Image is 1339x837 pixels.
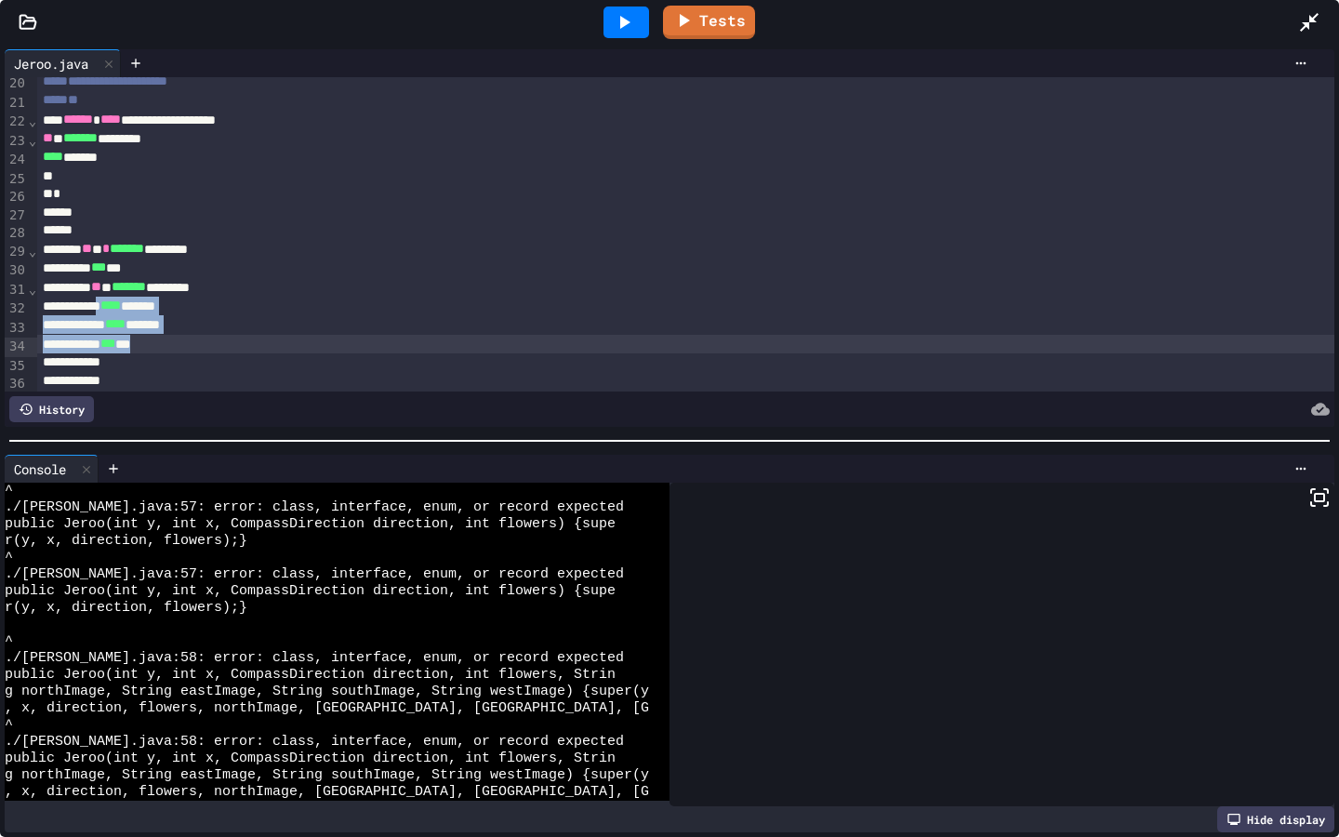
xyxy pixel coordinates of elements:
div: Chat with us now!Close [7,7,128,118]
span: ./[PERSON_NAME].java:58: error: class, interface, enum, or record expected [5,734,624,751]
span: public Jeroo(int y, int x, CompassDirection direction, int flowers, Strin [5,667,616,684]
span: g northImage, String eastImage, String southImage, String westImage) {super(y [5,684,649,700]
span: ./[PERSON_NAME].java:57: error: class, interface, enum, or record expected [5,499,624,516]
span: ./[PERSON_NAME].java:58: error: class, interface, enum, or record expected [5,650,624,667]
span: public Jeroo(int y, int x, CompassDirection direction, int flowers) {supe [5,583,616,600]
span: public Jeroo(int y, int x, CompassDirection direction, int flowers, Strin [5,751,616,767]
span: ./[PERSON_NAME].java:57: error: class, interface, enum, or record expected [5,566,624,583]
span: public Jeroo(int y, int x, CompassDirection direction, int flowers) {supe [5,516,616,533]
span: g northImage, String eastImage, String southImage, String westImage) {super(y [5,767,649,784]
span: , x, direction, flowers, northImage, [GEOGRAPHIC_DATA], [GEOGRAPHIC_DATA], [GEOGRAPHIC_DATA]);} [5,700,800,717]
